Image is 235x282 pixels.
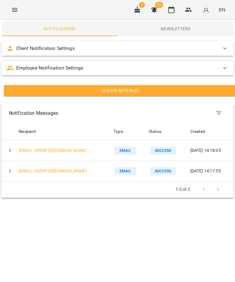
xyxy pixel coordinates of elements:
[2,41,233,56] div: Client Notification Settings
[149,128,161,135] div: Sort
[9,87,231,94] span: Update Settings
[19,128,36,135] div: Sort
[114,128,123,135] div: Sort
[7,2,22,17] button: Menu
[115,147,136,155] p: EMAIL
[202,6,210,14] img: avatar_s.png
[19,128,36,135] div: Recipient
[114,128,123,135] div: Type
[19,148,87,153] a: [EMAIL_ADDRESS][DOMAIN_NAME]
[211,106,226,121] button: Filter Table
[2,103,233,123] div: Table Toolbar
[115,167,136,175] p: EMAIL
[216,4,228,15] button: EN
[121,25,230,32] span: Newsletters
[219,6,225,13] span: EN
[149,128,161,135] div: Status
[150,167,176,175] p: SUCCESS
[19,128,111,135] span: Recipient
[16,45,75,52] p: Client Notification Settings
[139,2,145,8] span: 3
[9,109,135,117] h6: Notification Messages
[16,64,83,72] p: Employee Notification Settings
[189,161,233,181] td: [DATE] 14:17:55
[190,128,205,135] div: Sort
[176,186,190,193] p: 1-2 of 2
[5,25,114,32] span: Notifications
[150,147,176,155] p: SUCCESS
[149,128,188,135] span: Status
[189,141,233,161] td: [DATE] 14:18:05
[19,168,87,173] a: [EMAIL_ADDRESS][DOMAIN_NAME]
[2,61,233,75] div: Employee Notification Settings
[155,2,163,8] span: 21
[2,21,233,36] div: messaging tabs
[190,128,232,135] span: Created
[190,128,205,135] div: Created
[114,128,146,135] span: Type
